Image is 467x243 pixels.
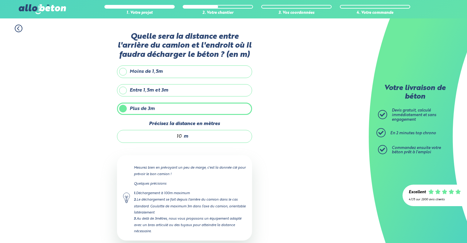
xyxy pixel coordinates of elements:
label: Précisez la distance en mètres [117,121,252,127]
strong: 3. [134,217,137,221]
p: Quelques précisions [134,181,246,187]
span: Commandez ensuite votre béton prêt à l'emploi [392,146,441,155]
label: Moins de 1,5m [117,65,252,78]
p: Votre livraison de béton [379,84,450,101]
div: Au delà de 3mètres, nous vous proposons un équipement adapté avec un bras articulé ou des tuyaux ... [134,216,246,234]
input: 0 [123,133,182,139]
div: Excellent [409,190,426,195]
strong: 1. [134,192,136,195]
div: Le déchargement se fait depuis l'arrière du camion dans le cas standard. Goulotte de maximum 3m d... [134,197,246,215]
div: 4. Votre commande [340,11,410,15]
img: allobéton [19,4,66,14]
div: Déchargement à 100m maximum [134,190,246,197]
span: En 2 minutes top chrono [390,131,436,135]
span: Devis gratuit, calculé immédiatement et sans engagement [392,108,436,121]
label: Quelle sera la distance entre l'arrière du camion et l'endroit où il faudra décharger le béton ? ... [117,32,252,59]
strong: 2. [134,198,137,202]
p: Mesurez bien en prévoyant un peu de marge, c'est la donnée clé pour prévoir le bon camion ! [134,165,246,177]
div: 1. Votre projet [104,11,175,15]
div: 3. Vos coordonnées [261,11,332,15]
iframe: Help widget launcher [412,219,460,236]
div: 2. Votre chantier [183,11,253,15]
label: Plus de 3m [117,103,252,115]
div: 4.7/5 sur 2300 avis clients [409,198,461,201]
span: m [184,134,188,139]
label: Entre 1,5m et 3m [117,84,252,96]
